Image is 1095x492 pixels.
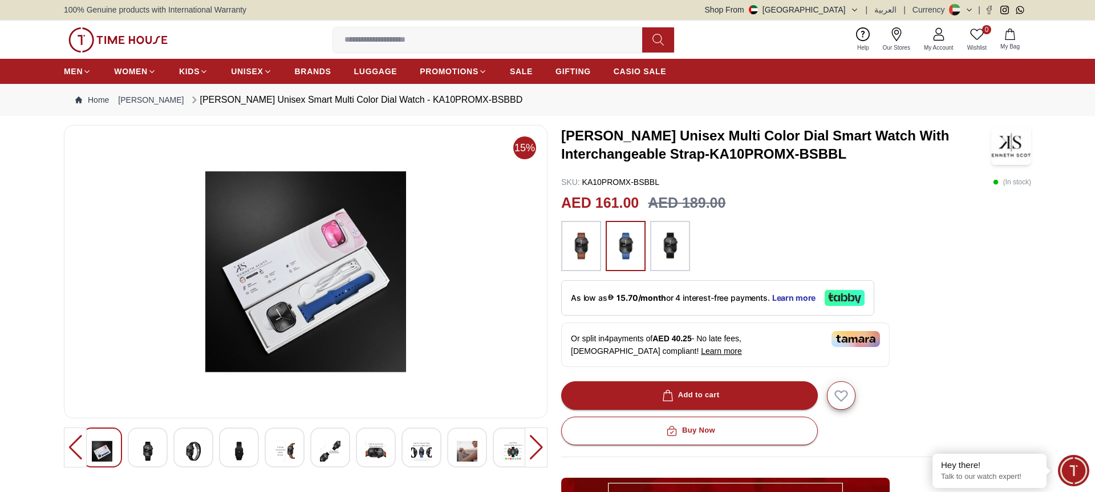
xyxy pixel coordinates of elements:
span: | [903,4,906,15]
span: My Bag [996,42,1024,51]
div: Buy Now [664,424,715,437]
span: WOMEN [114,66,148,77]
a: LUGGAGE [354,61,398,82]
span: MEN [64,66,83,77]
a: Whatsapp [1016,6,1024,14]
p: ( In stock ) [993,176,1031,188]
img: Kenneth Scott Unisex Smart Multi Color Dial Watch - KA10PROMX-BSBBD [502,437,523,465]
span: SKU : [561,178,580,187]
span: BRANDS [295,66,331,77]
img: ... [567,227,595,265]
nav: Breadcrumb [64,84,1031,116]
a: Our Stores [876,25,917,54]
img: Kenneth Scott Unisex Smart Multi Color Dial Watch - KA10PROMX-BSBBD [320,437,340,465]
button: Buy Now [561,417,818,445]
a: Home [75,94,109,106]
div: [PERSON_NAME] Unisex Smart Multi Color Dial Watch - KA10PROMX-BSBBD [189,93,523,107]
div: Or split in 4 payments of - No late fees, [DEMOGRAPHIC_DATA] compliant! [561,322,890,367]
img: Kenneth Scott Unisex Smart Multi Color Dial Watch - KA10PROMX-BSBBD [457,437,477,465]
img: ... [611,227,640,265]
a: KIDS [179,61,208,82]
button: Shop From[GEOGRAPHIC_DATA] [705,4,859,15]
span: 0 [982,25,991,34]
h3: AED 189.00 [648,192,725,214]
a: [PERSON_NAME] [118,94,184,106]
img: United Arab Emirates [749,5,758,14]
span: LUGGAGE [354,66,398,77]
span: GIFTING [555,66,591,77]
span: My Account [919,43,958,52]
a: PROMOTIONS [420,61,487,82]
img: Kenneth Scott Unisex Smart Multi Color Dial Watch - KA10PROMX-BSBBD [137,437,158,465]
div: Add to cart [660,389,720,402]
span: SALE [510,66,533,77]
a: Facebook [985,6,993,14]
a: SALE [510,61,533,82]
h3: [PERSON_NAME] Unisex Multi Color Dial Smart Watch With Interchangeable Strap-KA10PROMX-BSBBL [561,127,991,163]
img: ... [656,227,684,265]
span: 15% [513,136,536,159]
span: | [978,4,980,15]
span: UNISEX [231,66,263,77]
a: Instagram [1000,6,1009,14]
img: Kenneth Scott Unisex Smart Multi Color Dial Watch - KA10PROMX-BSBBD [411,437,432,465]
h2: AED 161.00 [561,192,639,214]
a: BRANDS [295,61,331,82]
a: 0Wishlist [960,25,993,54]
p: Talk to our watch expert! [941,472,1038,482]
span: CASIO SALE [614,66,667,77]
img: ... [68,27,168,53]
a: UNISEX [231,61,271,82]
div: Hey there! [941,459,1038,471]
span: | [866,4,868,15]
a: GIFTING [555,61,591,82]
img: Kenneth Scott Unisex Smart Multi Color Dial Watch - KA10PROMX-BSBBD [274,437,295,465]
span: Learn more [701,346,742,356]
img: Tamara [832,331,880,347]
a: WOMEN [114,61,156,82]
span: Our Stores [878,43,915,52]
img: Kenneth Scott Unisex Smart Multi Color Dial Watch - KA10PROMX-BSBBD [92,437,112,465]
img: Kenneth Scott Unisex Multi Color Dial Smart Watch With Interchangeable Strap-KA10PROMX-BSBBL [991,125,1031,165]
p: KA10PROMX-BSBBL [561,176,659,188]
a: CASIO SALE [614,61,667,82]
div: Currency [912,4,950,15]
button: Add to cart [561,381,818,410]
span: Wishlist [963,43,991,52]
span: KIDS [179,66,200,77]
img: Kenneth Scott Unisex Smart Multi Color Dial Watch - KA10PROMX-BSBBD [229,437,249,465]
img: Kenneth Scott Unisex Smart Multi Color Dial Watch - KA10PROMX-BSBBD [74,135,538,409]
a: Help [850,25,876,54]
a: MEN [64,61,91,82]
button: My Bag [993,26,1027,53]
img: Kenneth Scott Unisex Smart Multi Color Dial Watch - KA10PROMX-BSBBD [183,437,204,465]
span: 100% Genuine products with International Warranty [64,4,246,15]
span: PROMOTIONS [420,66,478,77]
span: Help [853,43,874,52]
button: العربية [874,4,897,15]
img: Kenneth Scott Unisex Smart Multi Color Dial Watch - KA10PROMX-BSBBD [366,437,386,465]
span: AED 40.25 [652,334,691,343]
div: Chat Widget [1058,455,1089,486]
